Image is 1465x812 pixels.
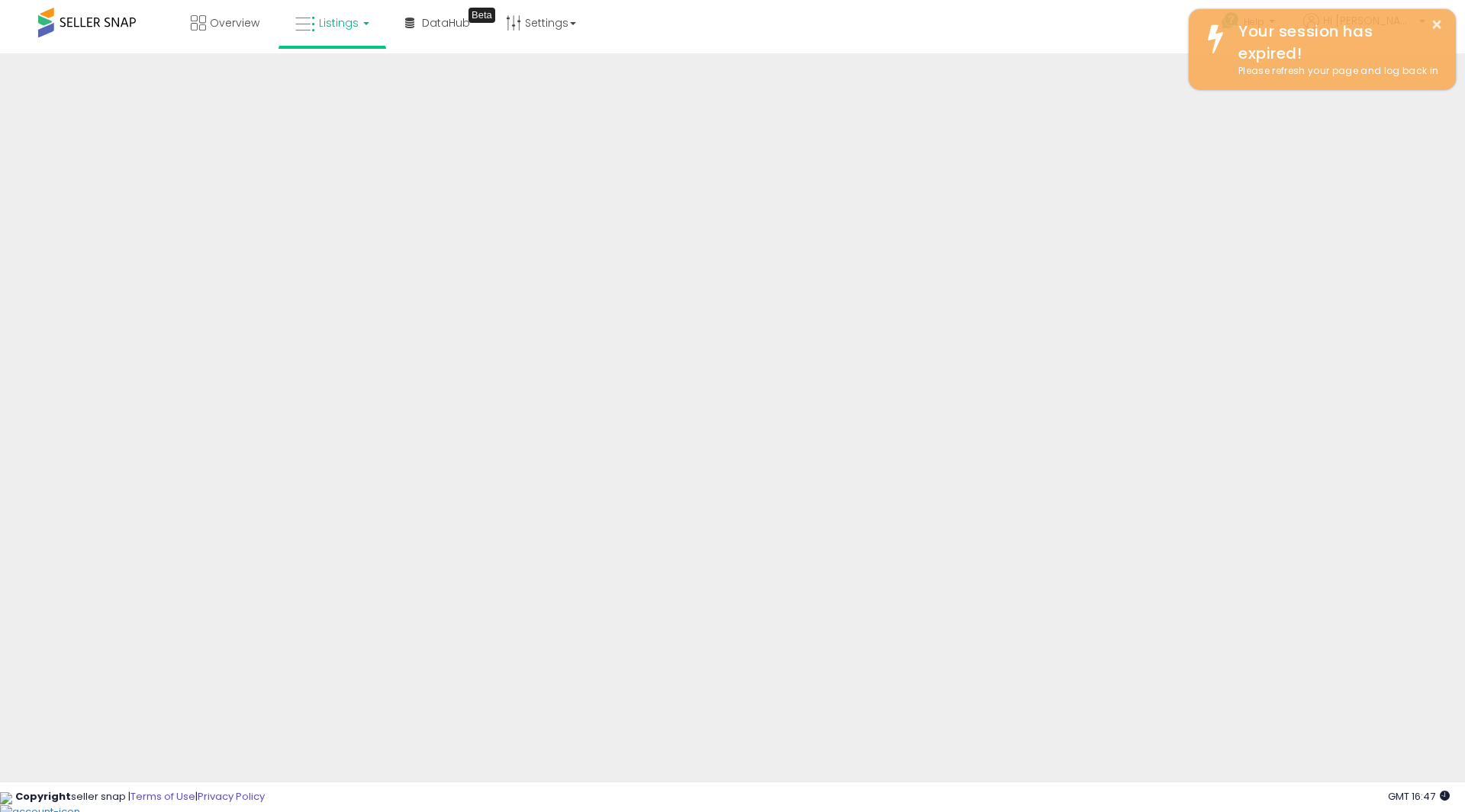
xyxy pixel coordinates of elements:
[1227,64,1444,79] div: Please refresh your page and log back in
[210,15,259,30] span: Overview
[1227,21,1444,64] div: Your session has expired!
[1431,15,1443,34] button: ×
[319,15,359,30] span: Listings
[422,15,470,30] span: DataHub
[468,8,495,23] div: Tooltip anchor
